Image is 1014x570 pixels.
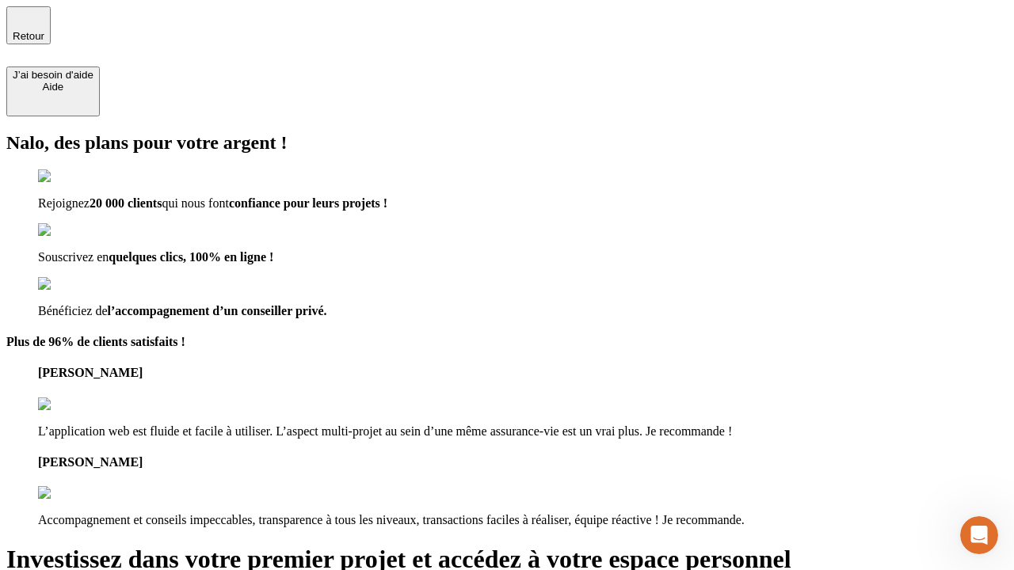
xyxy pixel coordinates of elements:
div: Aide [13,81,93,93]
h4: [PERSON_NAME] [38,455,1008,469]
img: reviews stars [38,397,116,412]
h2: Nalo, des plans pour votre argent ! [6,132,1008,154]
p: L’application web est fluide et facile à utiliser. L’aspect multi-projet au sein d’une même assur... [38,424,1008,439]
img: checkmark [38,169,106,184]
img: reviews stars [38,486,116,500]
button: Retour [6,6,51,44]
button: J’ai besoin d'aideAide [6,66,100,116]
div: J’ai besoin d'aide [13,69,93,81]
img: checkmark [38,277,106,291]
p: Accompagnement et conseils impeccables, transparence à tous les niveaux, transactions faciles à r... [38,513,1008,527]
iframe: Intercom live chat [960,516,998,554]
span: Retour [13,30,44,42]
span: qui nous font [162,196,228,210]
img: checkmark [38,223,106,237]
span: Souscrivez en [38,250,109,264]
span: Rejoignez [38,196,90,210]
span: confiance pour leurs projets ! [229,196,387,210]
span: l’accompagnement d’un conseiller privé. [108,304,327,317]
h4: [PERSON_NAME] [38,366,1008,380]
span: Bénéficiez de [38,304,108,317]
h4: Plus de 96% de clients satisfaits ! [6,335,1008,349]
span: 20 000 clients [90,196,162,210]
span: quelques clics, 100% en ligne ! [109,250,273,264]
